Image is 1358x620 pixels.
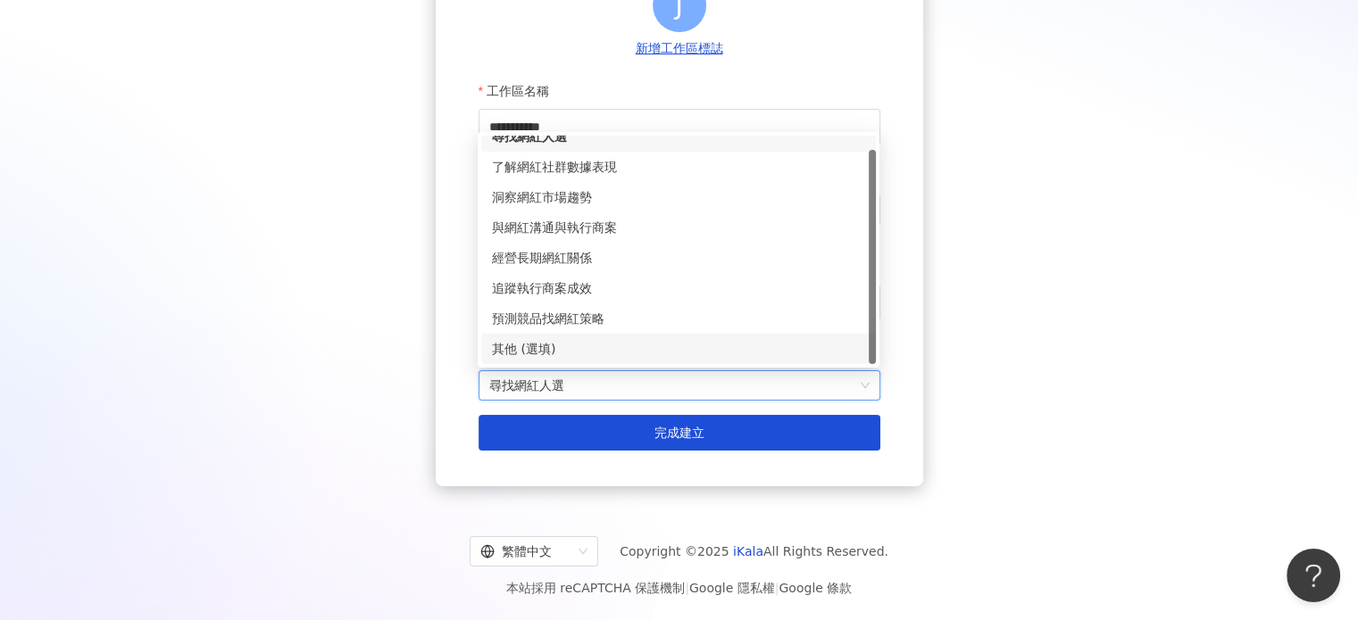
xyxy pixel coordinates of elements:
[479,335,550,370] label: 使用目的
[487,239,637,257] div: 所在地
[775,581,779,595] span: |
[489,195,870,224] span: 11-50 人
[480,537,571,566] div: 繁體中文
[779,581,852,595] a: Google 條款
[487,260,637,277] p: 送出後無法修改，請謹慎填寫。
[733,544,763,558] a: iKala
[630,39,729,59] button: 新增工作區標誌
[479,159,579,194] label: 公司/組織規模
[479,415,880,451] button: 完成建立
[506,577,852,599] span: 本站採用 reCAPTCHA 保護機制
[859,297,870,308] span: down
[1287,549,1340,602] iframe: Help Scout Beacon - Open
[620,541,888,562] span: Copyright © 2025 All Rights Reserved.
[479,109,880,145] input: 工作區名稱
[489,371,870,400] span: 尋找網紅人選
[689,581,775,595] a: Google 隱私權
[685,581,689,595] span: |
[479,73,562,109] label: 工作區名稱
[654,426,704,440] span: 完成建立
